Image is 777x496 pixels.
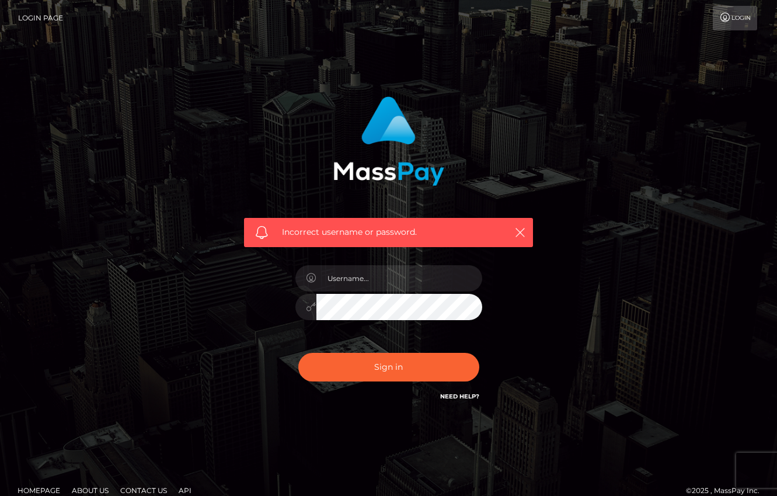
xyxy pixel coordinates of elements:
[713,6,757,30] a: Login
[440,393,479,400] a: Need Help?
[18,6,63,30] a: Login Page
[298,353,479,381] button: Sign in
[316,265,482,292] input: Username...
[282,226,495,238] span: Incorrect username or password.
[333,96,444,186] img: MassPay Login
